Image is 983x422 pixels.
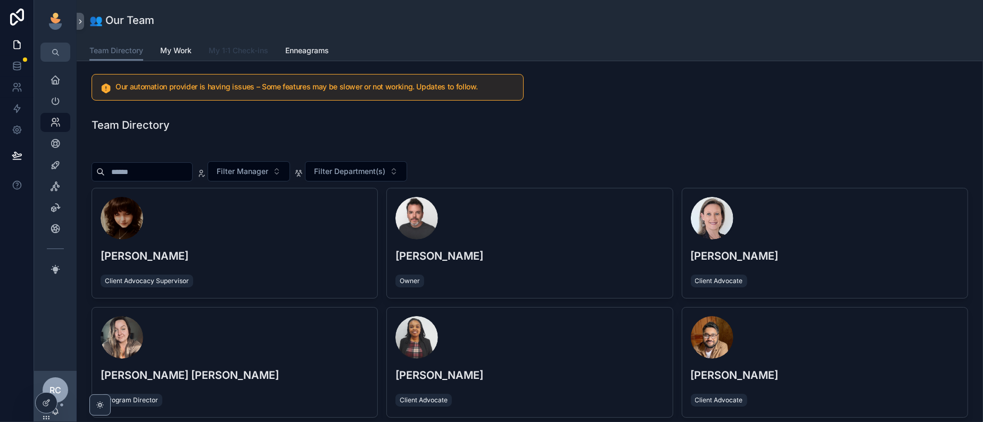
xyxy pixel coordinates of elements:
h3: [PERSON_NAME] [395,367,664,383]
span: Client Advocate [400,396,448,404]
h3: [PERSON_NAME] [691,248,959,264]
a: [PERSON_NAME]Client Advocate [386,307,673,418]
h1: 👥 Our Team [89,13,154,28]
span: Client Advocate [695,277,743,285]
a: My Work [160,41,192,62]
h3: [PERSON_NAME] [395,248,664,264]
a: [PERSON_NAME]Client Advocate [682,188,968,299]
span: Enneagrams [285,45,329,56]
img: App logo [47,13,64,30]
a: [PERSON_NAME]Owner [386,188,673,299]
h5: Our automation provider is having issues – Some features may be slower or not working. Updates to... [115,83,515,90]
h3: [PERSON_NAME] [691,367,959,383]
span: Filter Department(s) [314,166,385,177]
span: Client Advocate [695,396,743,404]
a: Team Directory [89,41,143,61]
div: scrollable content [34,62,77,371]
a: [PERSON_NAME]Client Advocate [682,307,968,418]
h1: Team Directory [92,118,170,133]
a: [PERSON_NAME] [PERSON_NAME]Program Director [92,307,378,418]
a: Enneagrams [285,41,329,62]
span: Client Advocacy Supervisor [105,277,189,285]
button: Select Button [305,161,407,181]
a: My 1:1 Check-ins [209,41,268,62]
a: [PERSON_NAME]Client Advocacy Supervisor [92,188,378,299]
button: Select Button [208,161,290,181]
span: Owner [400,277,420,285]
span: Filter Manager [217,166,268,177]
span: My Work [160,45,192,56]
h3: [PERSON_NAME] [PERSON_NAME] [101,367,369,383]
h3: [PERSON_NAME] [101,248,369,264]
span: Team Directory [89,45,143,56]
span: RC [49,384,61,396]
span: Program Director [105,396,158,404]
span: My 1:1 Check-ins [209,45,268,56]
